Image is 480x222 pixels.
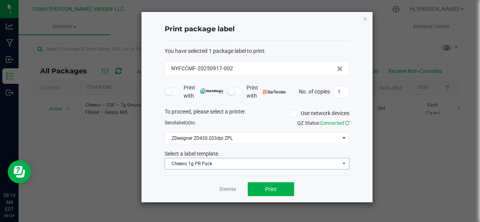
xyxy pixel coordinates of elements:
[175,120,191,125] span: label(s)
[8,160,31,183] iframe: Resource center
[200,88,223,94] img: mark_magic_cybra.png
[263,90,286,94] img: bartender.png
[248,182,294,196] button: Print
[165,48,264,54] span: You have selected 1 package label to print
[297,120,349,126] span: QZ Status:
[184,84,223,100] span: Print with
[171,64,233,73] span: NYFCCMF-20250917-002
[165,120,196,125] span: Send to:
[159,108,355,119] div: To proceed, please select a printer.
[220,186,236,193] a: Dismiss
[165,158,339,169] span: Cheevo 1g PR Pack
[299,88,330,94] span: No. of copies
[320,120,344,126] span: Connected
[265,186,277,192] span: Print
[165,133,339,144] span: ZDesigner ZD420-203dpi ZPL
[159,150,355,158] div: Select a label template.
[165,47,349,55] div: :
[247,84,286,100] span: Print with
[290,109,349,117] label: Use network devices
[165,24,349,34] h4: Print package label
